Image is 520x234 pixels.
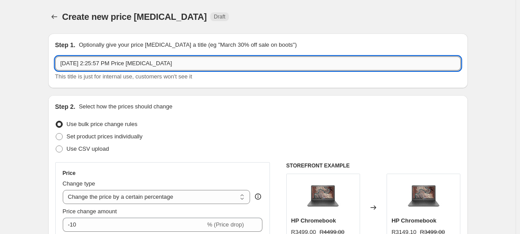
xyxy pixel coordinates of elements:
p: Select how the prices should change [79,102,172,111]
h2: Step 2. [55,102,76,111]
span: % (Price drop) [207,221,244,228]
span: This title is just for internal use, customers won't see it [55,73,192,80]
h2: Step 1. [55,41,76,49]
span: Change type [63,180,95,187]
span: Use CSV upload [67,145,109,152]
span: Set product prices individually [67,133,143,140]
h3: Price [63,170,76,177]
h6: STOREFRONT EXAMPLE [286,162,461,169]
div: help [254,192,262,201]
span: HP Chromebook [391,217,436,224]
span: Draft [214,13,225,20]
span: Use bulk price change rules [67,121,137,127]
input: -15 [63,218,205,232]
img: CHROMEBOOK_FRONT-Copy_80x.jpg [305,178,341,214]
span: HP Chromebook [291,217,336,224]
img: CHROMEBOOK_FRONT-Copy_80x.jpg [406,178,441,214]
button: Price change jobs [48,11,61,23]
span: Create new price [MEDICAL_DATA] [62,12,207,22]
p: Optionally give your price [MEDICAL_DATA] a title (eg "March 30% off sale on boots") [79,41,296,49]
input: 30% off holiday sale [55,56,461,71]
span: Price change amount [63,208,117,215]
